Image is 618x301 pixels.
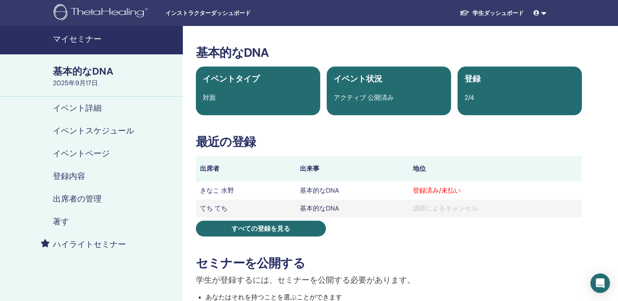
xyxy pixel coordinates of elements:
[196,45,582,60] h3: 基本的なDNA
[53,194,102,204] h4: 出席者の管理
[53,239,126,249] h4: ハイライトセミナー
[296,200,408,217] td: 基本的なDNA
[53,148,110,158] h4: イベントページ
[334,93,394,102] span: アクティブ 公開済み
[296,182,408,200] td: 基本的なDNA
[48,64,183,88] a: 基本的なDNA2025年9月17日
[53,78,178,88] div: 2025年9月17日
[53,103,102,113] h4: イベント詳細
[334,73,382,84] span: イベント状況
[53,34,178,44] h4: マイセミナー
[460,9,469,16] img: graduation-cap-white.svg
[53,126,134,135] h4: イベントスケジュール
[590,273,610,293] div: インターコムメッセンジャーを開く
[203,73,260,84] span: イベントタイプ
[464,93,474,102] span: 2/4
[196,256,582,271] h3: セミナーを公開する
[232,224,290,233] span: すべての登録を見る
[296,156,408,182] th: 出来事
[165,9,287,17] span: インストラクターダッシュボード
[413,204,578,213] div: 講師によるキャンセル
[196,274,582,286] p: 学生が登録するには、セミナーを公開する必要があります。
[196,221,326,236] a: すべての登録を見る
[54,4,151,22] img: logo.png
[53,64,178,78] div: 基本的なDNA
[473,9,524,17] font: 学生ダッシュボード
[53,171,85,181] h4: 登録内容
[453,6,530,21] a: 学生ダッシュボード
[196,182,296,200] td: きなこ 水野
[203,93,216,102] span: 対面
[196,156,296,182] th: 出席者
[53,217,69,226] h4: 著す
[196,135,582,149] h3: 最近の登録
[464,73,481,84] span: 登録
[409,156,582,182] th: 地位
[413,186,578,196] div: 登録済み/未払い
[196,200,296,217] td: てち てち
